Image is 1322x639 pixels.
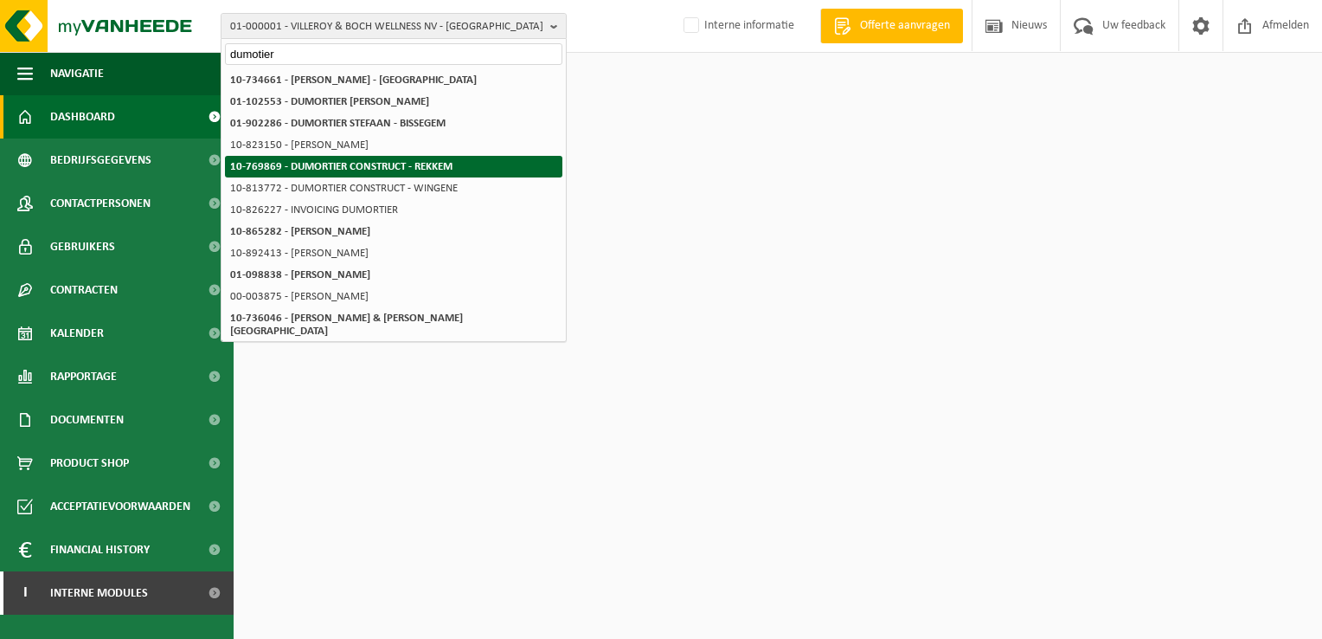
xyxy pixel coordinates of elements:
[50,571,148,615] span: Interne modules
[230,269,370,281] strong: 01-098838 - [PERSON_NAME]
[230,96,429,107] strong: 01-102553 - DUMORTIER [PERSON_NAME]
[225,199,562,221] li: 10-826227 - INVOICING DUMORTIER
[221,13,567,39] button: 01-000001 - VILLEROY & BOCH WELLNESS NV - [GEOGRAPHIC_DATA]
[50,528,150,571] span: Financial History
[230,226,370,237] strong: 10-865282 - [PERSON_NAME]
[230,14,543,40] span: 01-000001 - VILLEROY & BOCH WELLNESS NV - [GEOGRAPHIC_DATA]
[50,95,115,139] span: Dashboard
[230,313,463,337] strong: 10-736046 - [PERSON_NAME] & [PERSON_NAME][GEOGRAPHIC_DATA]
[50,268,118,312] span: Contracten
[50,52,104,95] span: Navigatie
[225,43,562,65] input: Zoeken naar gekoppelde vestigingen
[225,134,562,156] li: 10-823150 - [PERSON_NAME]
[50,355,117,398] span: Rapportage
[50,398,124,442] span: Documenten
[50,182,151,225] span: Contactpersonen
[225,177,562,199] li: 10-813772 - DUMORTIER CONSTRUCT - WINGENE
[230,74,477,86] strong: 10-734661 - [PERSON_NAME] - [GEOGRAPHIC_DATA]
[230,118,446,129] strong: 01-902286 - DUMORTIER STEFAAN - BISSEGEM
[820,9,963,43] a: Offerte aanvragen
[50,139,151,182] span: Bedrijfsgegevens
[230,161,452,172] strong: 10-769869 - DUMORTIER CONSTRUCT - REKKEM
[50,485,190,528] span: Acceptatievoorwaarden
[50,225,115,268] span: Gebruikers
[680,13,794,39] label: Interne informatie
[856,17,954,35] span: Offerte aanvragen
[17,571,33,615] span: I
[50,312,104,355] span: Kalender
[225,242,562,264] li: 10-892413 - [PERSON_NAME]
[225,286,562,307] li: 00-003875 - [PERSON_NAME]
[50,442,129,485] span: Product Shop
